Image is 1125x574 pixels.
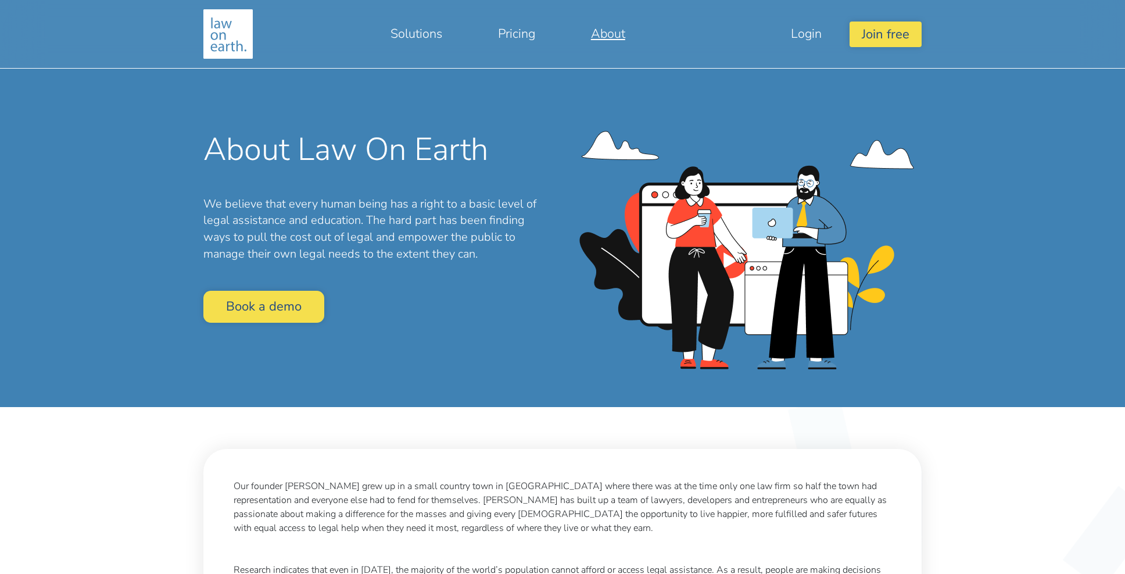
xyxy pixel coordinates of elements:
img: small_talk.png [579,131,914,370]
button: Join free [850,22,922,47]
h1: About Law On Earth [203,131,554,168]
a: Login [763,20,850,48]
img: diamond_129129.svg [766,377,872,483]
img: Making legal services accessible to everyone, anywhere, anytime [203,9,253,59]
a: Pricing [470,20,563,48]
a: About [563,20,653,48]
p: Our founder [PERSON_NAME] grew up in a small country town in [GEOGRAPHIC_DATA] where there was at... [234,479,892,535]
p: We believe that every human being has a right to a basic level of legal assistance and education.... [203,196,554,263]
a: Solutions [363,20,470,48]
a: Book a demo [203,291,324,323]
